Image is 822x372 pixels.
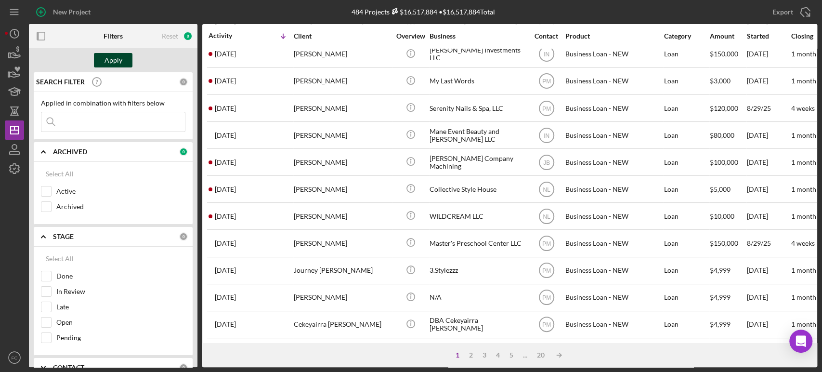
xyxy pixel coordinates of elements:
[747,176,790,202] div: [DATE]
[710,32,746,40] div: Amount
[565,176,662,202] div: Business Loan - NEW
[41,99,185,107] div: Applied in combination with filters below
[104,32,123,40] b: Filters
[464,351,478,359] div: 2
[664,230,709,256] div: Loan
[294,285,390,310] div: [PERSON_NAME]
[53,364,84,372] b: CONTACT
[179,363,188,372] div: 0
[664,176,709,202] div: Loan
[791,185,816,193] time: 1 month
[542,294,551,301] text: PM
[430,176,526,202] div: Collective Style House
[294,95,390,121] div: [PERSON_NAME]
[544,51,549,58] text: IN
[215,239,236,247] time: 2025-09-12 19:21
[294,312,390,337] div: Cekeyairra [PERSON_NAME]
[215,213,236,220] time: 2025-09-12 19:24
[36,78,85,86] b: SEARCH FILTER
[542,105,551,112] text: PM
[430,95,526,121] div: Serenity Nails & Spa, LLC
[294,41,390,67] div: [PERSON_NAME]
[664,68,709,94] div: Loan
[710,77,731,85] span: $3,000
[789,330,812,353] div: Open Intercom Messenger
[565,122,662,148] div: Business Loan - NEW
[491,351,505,359] div: 4
[791,104,815,112] time: 4 weeks
[710,266,731,274] span: $4,999
[12,355,18,360] text: FC
[215,132,236,139] time: 2025-09-12 21:47
[56,287,185,296] label: In Review
[543,159,549,166] text: JB
[430,32,526,40] div: Business
[179,78,188,86] div: 0
[664,258,709,283] div: Loan
[747,122,790,148] div: [DATE]
[747,41,790,67] div: [DATE]
[565,285,662,310] div: Business Loan - NEW
[710,50,738,58] span: $150,000
[215,266,236,274] time: 2025-09-12 17:34
[478,351,491,359] div: 3
[430,122,526,148] div: Mane Event Beauty and [PERSON_NAME] LLC
[53,233,74,240] b: STAGE
[747,258,790,283] div: [DATE]
[5,348,24,367] button: FC
[215,105,236,112] time: 2025-09-12 21:58
[710,239,738,247] span: $150,000
[791,131,816,139] time: 1 month
[390,8,437,16] div: $16,517,884
[41,249,78,268] button: Select All
[29,2,100,22] button: New Project
[747,203,790,229] div: [DATE]
[710,158,738,166] span: $100,000
[528,32,564,40] div: Contact
[791,239,815,247] time: 4 weeks
[710,212,734,220] span: $10,000
[542,78,551,85] text: PM
[565,149,662,175] div: Business Loan - NEW
[451,351,464,359] div: 1
[53,2,91,22] div: New Project
[791,50,816,58] time: 1 month
[104,53,122,67] div: Apply
[747,285,790,310] div: [DATE]
[565,312,662,337] div: Business Loan - NEW
[710,185,731,193] span: $5,000
[294,32,390,40] div: Client
[542,267,551,274] text: PM
[294,122,390,148] div: [PERSON_NAME]
[56,318,185,327] label: Open
[791,266,816,274] time: 1 month
[392,32,429,40] div: Overview
[791,293,816,301] time: 1 month
[747,68,790,94] div: [DATE]
[791,320,816,328] time: 1 month
[505,351,518,359] div: 5
[664,203,709,229] div: Loan
[763,2,817,22] button: Export
[430,285,526,310] div: N/A
[710,131,734,139] span: $80,000
[430,258,526,283] div: 3.Stylezzz
[179,232,188,241] div: 0
[430,68,526,94] div: My Last Words
[53,148,87,156] b: ARCHIVED
[565,203,662,229] div: Business Loan - NEW
[215,50,236,58] time: 2025-09-13 05:12
[215,293,236,301] time: 2025-09-12 17:24
[747,149,790,175] div: [DATE]
[430,230,526,256] div: Master's Preschool Center LLC
[565,41,662,67] div: Business Loan - NEW
[565,95,662,121] div: Business Loan - NEW
[542,321,551,328] text: PM
[664,41,709,67] div: Loan
[56,202,185,212] label: Archived
[664,149,709,175] div: Loan
[791,77,816,85] time: 1 month
[215,159,236,166] time: 2025-09-12 20:08
[294,149,390,175] div: [PERSON_NAME]
[430,149,526,175] div: [PERSON_NAME] Company Machining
